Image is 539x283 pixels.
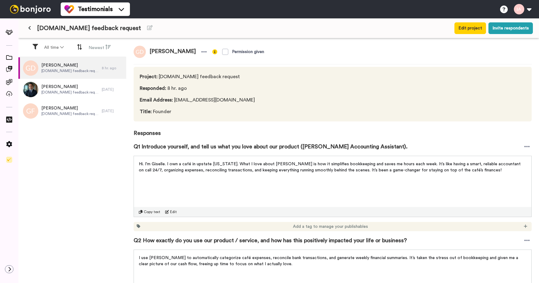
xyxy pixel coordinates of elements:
[41,111,99,116] span: [DOMAIN_NAME] feedback request
[7,5,53,13] img: bj-logo-header-white.svg
[146,46,199,58] span: [PERSON_NAME]
[144,209,160,214] span: Copy text
[454,22,486,34] button: Edit project
[23,60,38,76] img: gd.png
[37,24,141,33] span: [DOMAIN_NAME] feedback request
[23,82,38,97] img: f98f9ed0-9bcf-474d-beb9-1a68c5907d59.jpeg
[18,100,126,122] a: [PERSON_NAME][DOMAIN_NAME] feedback request[DATE]
[140,108,259,115] span: Founder
[18,57,126,79] a: [PERSON_NAME][DOMAIN_NAME] feedback request8 hr. ago
[140,85,259,92] span: 8 hr. ago
[134,46,146,58] img: gd.png
[140,98,173,102] span: Email Address :
[139,256,519,266] span: I use [PERSON_NAME] to automatically categorize café expenses, reconcile bank transactions, and g...
[140,74,158,79] span: Project :
[40,42,67,53] button: All time
[85,42,115,53] button: Newest
[41,62,99,68] span: [PERSON_NAME]
[212,49,217,54] img: info-yellow.svg
[41,90,99,95] span: [DOMAIN_NAME] feedback request
[64,4,74,14] img: tm-color.svg
[140,86,166,91] span: Responded :
[102,87,123,92] div: [DATE]
[488,22,533,34] button: Invite respondents
[102,109,123,113] div: [DATE]
[134,121,532,137] span: Responses
[134,142,408,151] span: Q1 Introduce yourself, and tell us what you love about our product ([PERSON_NAME] Accounting Assi...
[139,162,522,172] span: Hi. I'm Giselle. I own a café in upstate [US_STATE]. What I love about [PERSON_NAME] is how it si...
[41,68,99,73] span: [DOMAIN_NAME] feedback request
[6,157,12,163] img: Checklist.svg
[170,209,177,214] span: Edit
[140,109,152,114] span: Title :
[140,73,259,80] span: [DOMAIN_NAME] feedback request
[232,49,264,55] div: Permission given
[293,224,368,230] span: Add a tag to manage your publishables
[102,66,123,71] div: 8 hr. ago
[18,79,126,100] a: [PERSON_NAME][DOMAIN_NAME] feedback request[DATE]
[78,5,113,13] span: Testimonials
[41,105,99,111] span: [PERSON_NAME]
[140,96,259,104] span: [EMAIL_ADDRESS][DOMAIN_NAME]
[23,103,38,119] img: gf.png
[134,236,407,245] span: Q2 How exactly do you use our product / service, and how has this positively impacted your life o...
[41,84,99,90] span: [PERSON_NAME]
